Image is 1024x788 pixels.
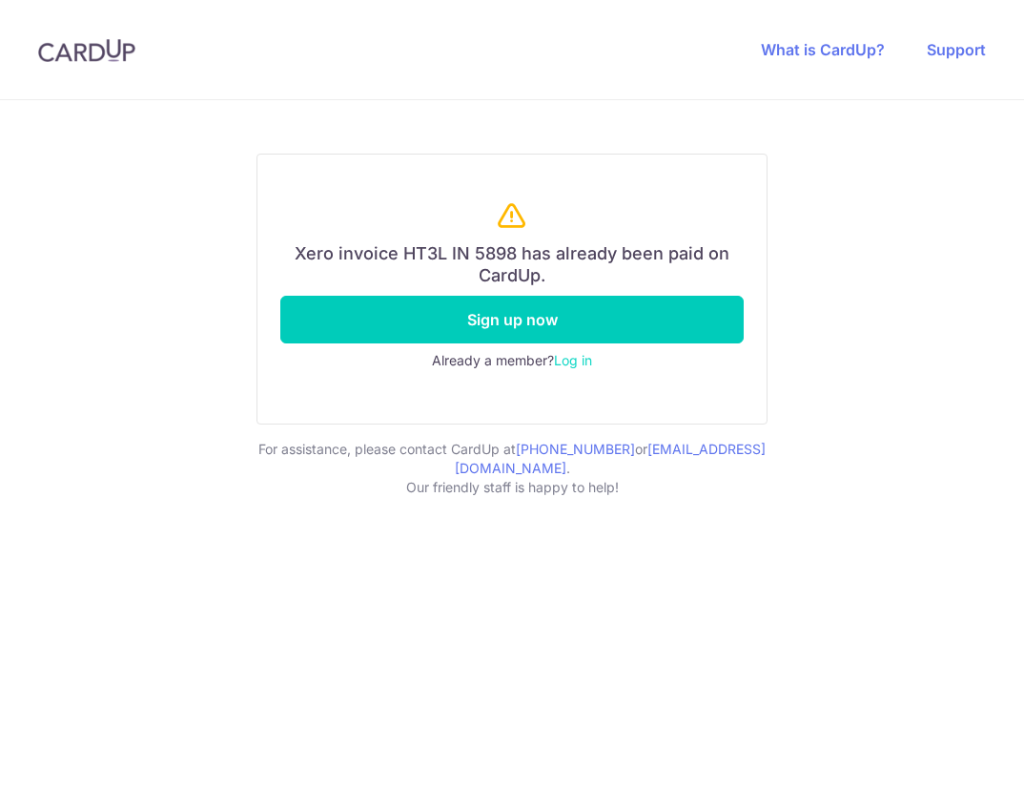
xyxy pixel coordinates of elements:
[280,243,744,286] h6: Xero invoice HT3L IN 5898 has already been paid on CardUp.
[256,478,768,497] p: Our friendly staff is happy to help!
[516,441,635,457] a: [PHONE_NUMBER]
[927,40,986,59] a: Support
[554,352,592,368] a: Log in
[280,351,744,370] div: Already a member?
[280,296,744,343] a: Sign up now
[256,440,768,478] p: For assistance, please contact CardUp at or .
[761,40,885,59] a: What is CardUp?
[38,39,135,62] img: CardUp Logo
